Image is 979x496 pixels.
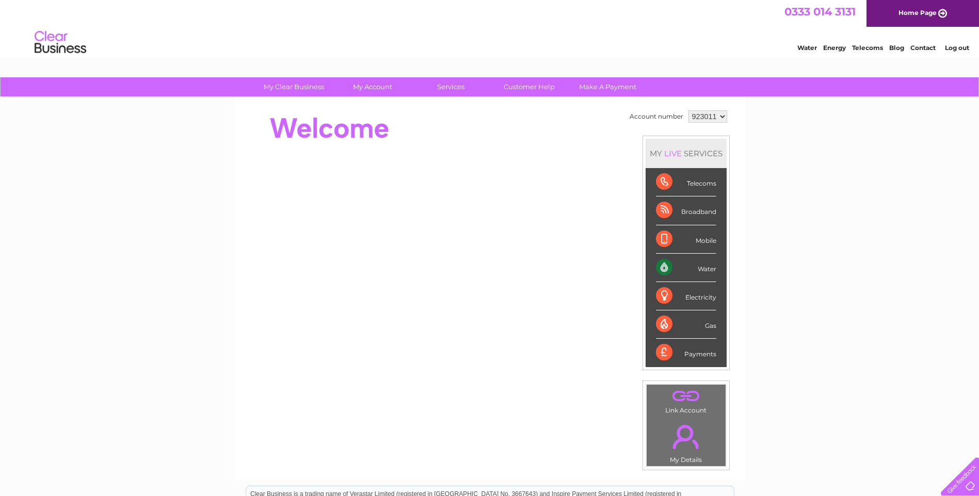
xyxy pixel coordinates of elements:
a: 0333 014 3131 [784,5,856,18]
a: Services [408,77,493,96]
a: Water [797,44,817,52]
a: My Clear Business [251,77,336,96]
td: My Details [646,416,726,467]
a: Blog [889,44,904,52]
div: Mobile [656,225,716,254]
a: Make A Payment [565,77,650,96]
a: Customer Help [487,77,572,96]
img: logo.png [34,27,87,58]
div: Gas [656,310,716,339]
a: . [649,419,723,455]
a: My Account [330,77,415,96]
a: Log out [945,44,969,52]
div: Electricity [656,282,716,310]
a: . [649,387,723,405]
div: Telecoms [656,168,716,196]
div: Broadband [656,196,716,225]
div: Payments [656,339,716,367]
td: Link Account [646,384,726,417]
td: Account number [627,108,686,125]
a: Energy [823,44,846,52]
div: Clear Business is a trading name of Verastar Limited (registered in [GEOGRAPHIC_DATA] No. 3667643... [246,6,734,50]
div: MY SERVICES [646,139,727,168]
div: LIVE [662,148,684,158]
a: Telecoms [852,44,883,52]
div: Water [656,254,716,282]
a: Contact [910,44,936,52]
